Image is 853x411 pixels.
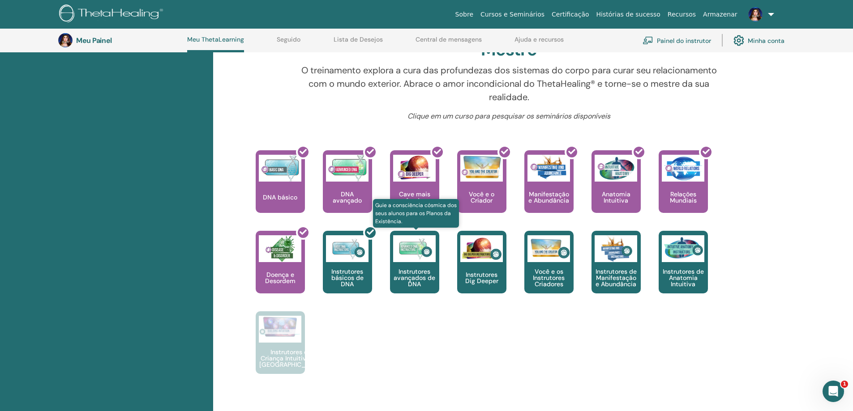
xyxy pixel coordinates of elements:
img: cog.svg [733,33,744,48]
img: Você e os Instrutores Criadores [527,235,570,262]
a: Recursos [664,6,699,23]
font: Painel do instrutor [657,37,711,45]
font: Seguido [277,35,300,43]
a: Doença e Desordem Doença e Desordem [256,231,305,311]
img: Você e o Criador [460,155,503,179]
a: Lista de Desejos [334,36,383,50]
a: Anatomia Intuitiva Anatomia Intuitiva [592,150,641,231]
img: default.jpg [58,33,73,47]
a: Você e o Criador Você e o Criador [457,150,506,231]
a: Painel do instrutor [643,30,711,50]
img: Instrutores Dig Deeper [460,235,503,262]
font: Instrutores de Manifestação e Abundância [596,267,637,288]
a: Instrutores Dig Deeper Instrutores Dig Deeper [457,231,506,311]
font: Minha conta [748,37,784,45]
font: Manifestação e Abundância [528,190,569,204]
iframe: Chat ao vivo do Intercom [823,381,844,402]
a: Instrutores básicos de DNA Instrutores básicos de DNA [323,231,372,311]
a: DNA básico DNA básico [256,150,305,231]
img: Instrutores de Manifestação e Abundância [595,235,637,262]
font: Histórias de sucesso [596,11,660,18]
a: Cursos e Seminários [477,6,548,23]
a: Manifestação e Abundância Manifestação e Abundância [524,150,574,231]
a: Instrutores da Criança Intuitiva em Mim Instrutores da Criança Intuitiva em [GEOGRAPHIC_DATA] [256,311,305,392]
img: Instrutores da Criança Intuitiva em Mim [259,316,301,338]
font: Armazenar [703,11,737,18]
img: chalkboard-teacher.svg [643,36,653,44]
font: Meu ThetaLearning [187,35,244,43]
a: Cave mais fundo Cave mais fundo [390,150,439,231]
img: DNA avançado [326,155,369,182]
font: Cursos e Seminários [480,11,544,18]
img: Instrutores avançados de DNA [393,235,436,262]
font: Instrutores da Criança Intuitiva em [GEOGRAPHIC_DATA] [259,348,323,369]
img: Relações Mundiais [662,155,704,182]
font: Instrutores de Anatomia Intuitiva [663,267,704,288]
img: Instrutores de Anatomia Intuitiva [662,235,704,262]
font: O treinamento explora a cura das profundezas dos sistemas do corpo para curar seu relacionamento ... [301,64,717,103]
font: Recursos [668,11,696,18]
a: DNA avançado DNA avançado [323,150,372,231]
a: Guie a consciência cósmica dos seus alunos para os Planos da Existência. Instrutores avançados de... [390,231,439,311]
a: Instrutores de Manifestação e Abundância Instrutores de Manifestação e Abundância [592,231,641,311]
img: Instrutores básicos de DNA [326,235,369,262]
a: Minha conta [733,30,784,50]
a: Instrutores de Anatomia Intuitiva Instrutores de Anatomia Intuitiva [659,231,708,311]
a: Certificação [548,6,592,23]
img: DNA básico [259,155,301,182]
a: Armazenar [699,6,741,23]
font: Você e os Instrutores Criadores [533,267,565,288]
font: Lista de Desejos [334,35,383,43]
font: Clique em um curso para pesquisar os seminários disponíveis [407,111,610,121]
font: 1 [843,381,846,387]
img: default.jpg [748,7,763,21]
a: Histórias de sucesso [593,6,664,23]
font: Ajuda e recursos [514,35,564,43]
font: Instrutores Dig Deeper [465,271,498,285]
a: Você e os Instrutores Criadores Você e os Instrutores Criadores [524,231,574,311]
img: Doença e Desordem [259,235,301,262]
img: Anatomia Intuitiva [595,155,637,182]
font: Certificação [552,11,589,18]
a: Ajuda e recursos [514,36,564,50]
font: Guie a consciência cósmica dos seus alunos para os Planos da Existência. [375,202,457,225]
a: Seguido [277,36,300,50]
a: Meu ThetaLearning [187,36,244,52]
a: Sobre [452,6,477,23]
a: Central de mensagens [416,36,482,50]
img: logo.png [59,4,166,25]
img: Manifestação e Abundância [527,155,570,182]
font: Meu Painel [76,36,112,45]
a: Relações Mundiais Relações Mundiais [659,150,708,231]
font: Sobre [455,11,473,18]
img: Cave mais fundo [393,155,436,182]
font: Instrutores avançados de DNA [394,267,435,288]
font: Central de mensagens [416,35,482,43]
